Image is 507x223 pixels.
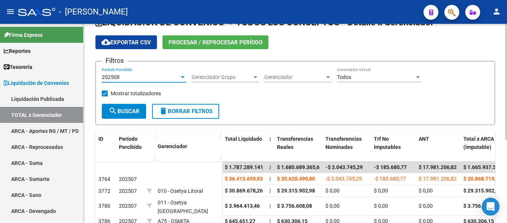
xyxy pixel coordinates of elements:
button: Buscar [102,104,146,119]
span: $ 36.413.659,93 [225,176,263,182]
div: Open Intercom Messenger [482,198,500,216]
span: | [270,176,271,182]
span: $ 17.981.206,82 [419,176,457,182]
span: $ 30.869.678,26 [225,188,263,194]
mat-icon: person [492,7,501,16]
span: 202507 [119,188,137,194]
mat-icon: menu [6,7,15,16]
span: -$ 3.043.745,29 [325,176,362,182]
span: -$ 3.043.745,29 [325,164,363,170]
mat-icon: delete [159,106,168,115]
span: Período Percibido [119,136,142,150]
span: $ 0,00 [419,203,433,209]
datatable-header-cell: Transferencias Nominadas [322,131,371,164]
span: Borrar Filtros [159,108,212,115]
span: Buscar [108,108,139,115]
button: Borrar Filtros [152,104,219,119]
span: $ 35.620.499,80 [277,176,315,182]
span: Mostrar totalizadores [111,89,161,98]
span: Gerenciador [158,143,187,149]
span: Trf No Imputables [374,136,401,150]
span: $ 3.964.413,46 [225,203,260,209]
span: Transferencias Reales [277,136,313,150]
datatable-header-cell: | [267,131,274,164]
span: | [270,164,271,170]
span: 202508 [102,74,120,80]
span: Gerenciador [264,74,325,80]
span: 202507 [119,203,137,209]
datatable-header-cell: Total Liquidado [222,131,267,164]
span: Gerenciador Grupo [192,74,252,80]
span: ID [98,136,103,142]
mat-icon: search [108,106,117,115]
span: Todos [337,74,351,80]
button: Procesar / Reprocesar período [163,35,268,49]
datatable-header-cell: ANT [416,131,460,164]
span: 3780 [98,203,110,209]
span: $ 1.680.689.365,63 [277,164,322,170]
span: $ 29.315.902,98 [277,188,315,194]
datatable-header-cell: Gerenciador [155,138,222,154]
span: $ 0,00 [325,188,340,194]
datatable-header-cell: Trf No Imputables [371,131,416,164]
span: 011 - Osetya [GEOGRAPHIC_DATA] [158,200,208,214]
datatable-header-cell: Transferencias Reales [274,131,322,164]
h3: Filtros [102,55,127,66]
datatable-header-cell: ID [95,131,116,162]
span: $ 0,00 [374,188,388,194]
span: $ 17.981.206,82 [419,164,457,170]
span: $ 29.315.902,98 [463,188,501,194]
span: Reportes [4,47,31,55]
span: Firma Express [4,31,42,39]
span: Procesar / Reprocesar período [169,39,262,46]
span: $ 0,00 [419,188,433,194]
span: -$ 185.680,77 [374,164,407,170]
span: | [270,188,271,194]
span: Liquidación de Convenios [4,79,69,87]
span: $ 20.868.719,04 [463,176,501,182]
span: ANT [419,136,429,142]
datatable-header-cell: Período Percibido [116,131,144,162]
span: Total x ARCA (imputable) [463,136,494,150]
span: $ 0,00 [374,203,388,209]
span: $ 3.756.608,08 [463,203,498,209]
span: 010 - Osetya Litoral [158,188,203,194]
span: 202507 [119,176,137,182]
button: Exportar CSV [95,35,157,49]
span: Transferencias Nominadas [325,136,362,150]
span: Total Liquidado [225,136,262,142]
span: $ 3.756.608,08 [277,203,312,209]
span: | [270,136,271,142]
span: | [270,203,271,209]
span: 3772 [98,188,110,194]
span: 3764 [98,176,110,182]
span: Exportar CSV [101,39,151,46]
span: -$ 185.680,77 [374,176,406,182]
span: Tesorería [4,63,32,71]
span: - [PERSON_NAME] [59,4,128,20]
span: $ 0,00 [325,203,340,209]
span: $ 1.787.289.141,50 [225,164,270,170]
mat-icon: cloud_download [101,38,110,47]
